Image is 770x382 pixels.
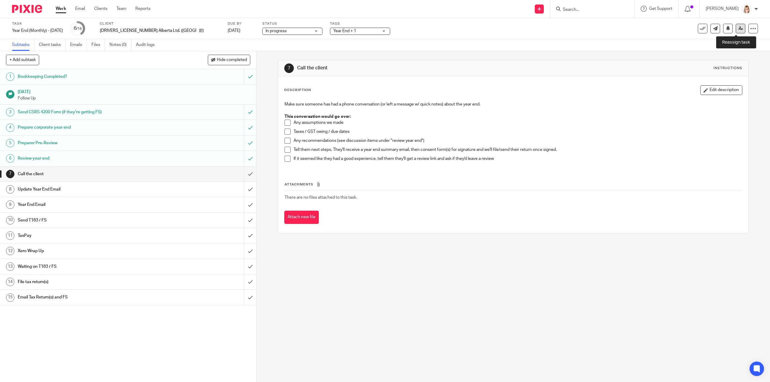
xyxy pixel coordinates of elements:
div: 14 [6,278,14,286]
p: [DRIVERS_LICENSE_NUMBER] Alberta Ltd. ([GEOGRAPHIC_DATA]) [100,28,196,34]
span: There are no files attached to this task. [285,195,357,200]
div: 12 [6,247,14,255]
h1: Send T183 / FS [18,216,165,225]
a: Email [75,6,85,12]
h1: Email Tax Return(s) and FS [18,293,165,302]
p: Any recommendations (see discussion items under "review year end") [294,138,742,144]
div: 10 [6,216,14,225]
h1: Xero Wrap Up [18,246,165,255]
a: Reports [135,6,150,12]
div: 11 [6,231,14,240]
a: Audit logs [136,39,159,51]
a: Subtasks [12,39,34,51]
p: Tell them next steps. They'll receive a year end summary email, then consent form(s) for signatur... [294,147,742,153]
div: 7 [6,170,14,178]
div: 15 [6,293,14,302]
div: 8 [6,185,14,194]
label: Due by [228,21,255,26]
a: Emails [70,39,87,51]
span: Hide completed [217,58,247,63]
button: + Add subtask [6,55,39,65]
div: 4 [6,124,14,132]
div: 5 [6,139,14,147]
div: Instructions [713,66,742,71]
div: 13 [6,262,14,271]
small: /15 [76,27,82,30]
a: Notes (0) [109,39,131,51]
label: Status [262,21,322,26]
div: 3 [6,108,14,116]
span: Attachments [285,183,313,186]
label: Task [12,21,63,26]
h1: Call the client [18,170,165,179]
span: In progress [266,29,287,33]
h1: [DATE] [18,87,251,95]
h1: Send CSRS 4200 Form (if they're getting FS) [18,108,165,117]
div: Year End (Monthly) - [DATE] [12,28,63,34]
h1: Review year end [18,154,165,163]
strong: This conversation would go over: [285,115,351,119]
a: Team [116,6,126,12]
a: Files [91,39,105,51]
a: Clients [94,6,107,12]
div: 7 [284,63,294,73]
p: Any assumptions we made [294,120,742,126]
h1: Bookkeeping Completed? [18,72,165,81]
a: Client tasks [39,39,66,51]
label: Tags [330,21,390,26]
p: Follow Up [18,95,251,101]
h1: Year End Email [18,200,165,209]
button: Edit description [700,85,742,95]
p: If it seemed like they had a good experience, tell them they'll get a review link and ask if they... [294,156,742,162]
h1: Waiting on T183 / FS [18,262,165,271]
img: Tayler%20Headshot%20Compressed%20Resized%202.jpg [742,4,751,14]
img: Pixie [12,5,42,13]
input: Search [562,7,616,13]
p: Taxes / GST owing / due dates [294,129,742,135]
p: Description [284,88,311,93]
h1: Prepare corporate year end [18,123,165,132]
div: 6 [74,25,82,32]
a: Work [56,6,66,12]
h1: Update Year End Email [18,185,165,194]
h1: Preparer Pre-Review [18,139,165,148]
div: 6 [6,154,14,163]
span: Year End + 1 [333,29,356,33]
div: 9 [6,200,14,209]
button: Attach new file [284,211,319,224]
h1: Call the client [297,65,526,71]
p: Make sure someone has had a phone conversation (or left a message w/ quick notes) about the year ... [285,101,742,120]
div: 1 [6,72,14,81]
span: Get Support [649,7,672,11]
p: [PERSON_NAME] [706,6,739,12]
h1: File tax return(s) [18,277,165,286]
span: [DATE] [228,29,240,33]
div: Year End (Monthly) - July 2025 [12,28,63,34]
h1: TaxPay [18,231,165,240]
button: Hide completed [208,55,250,65]
label: Client [100,21,220,26]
